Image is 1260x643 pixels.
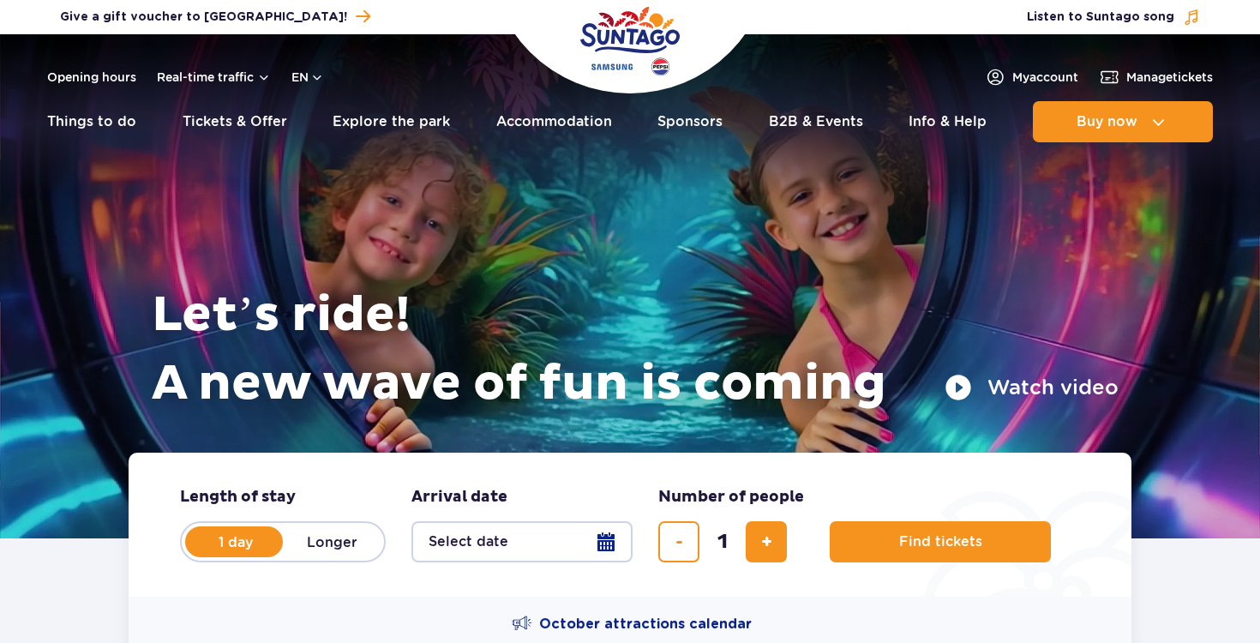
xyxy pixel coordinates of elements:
button: Watch video [945,374,1119,401]
a: Things to do [47,101,136,142]
span: Find tickets [899,534,982,550]
a: Opening hours [47,69,136,86]
span: Manage tickets [1126,69,1213,86]
span: Length of stay [180,487,296,508]
a: Info & Help [909,101,987,142]
button: Find tickets [830,521,1051,562]
button: add ticket [746,521,787,562]
a: B2B & Events [769,101,863,142]
span: Buy now [1077,114,1137,129]
span: Listen to Suntago song [1027,9,1174,26]
label: Longer [283,524,381,560]
a: Myaccount [985,67,1078,87]
button: Listen to Suntago song [1027,9,1200,26]
button: Real-time traffic [157,70,271,84]
a: Give a gift voucher to [GEOGRAPHIC_DATA]! [60,5,370,28]
button: en [291,69,324,86]
span: Arrival date [411,487,507,508]
h1: Let’s ride! A new wave of fun is coming [152,281,1119,418]
span: My account [1012,69,1078,86]
form: Planning your visit to Park of Poland [129,453,1131,597]
button: Select date [411,521,633,562]
a: Sponsors [657,101,723,142]
label: 1 day [187,524,285,560]
a: Tickets & Offer [183,101,287,142]
span: Give a gift voucher to [GEOGRAPHIC_DATA]! [60,9,347,26]
a: October attractions calendar [512,614,752,634]
a: Accommodation [496,101,612,142]
a: Managetickets [1099,67,1213,87]
button: Buy now [1033,101,1213,142]
span: Number of people [658,487,804,508]
a: Explore the park [333,101,450,142]
input: number of tickets [702,521,743,562]
button: remove ticket [658,521,699,562]
span: October attractions calendar [539,615,752,634]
